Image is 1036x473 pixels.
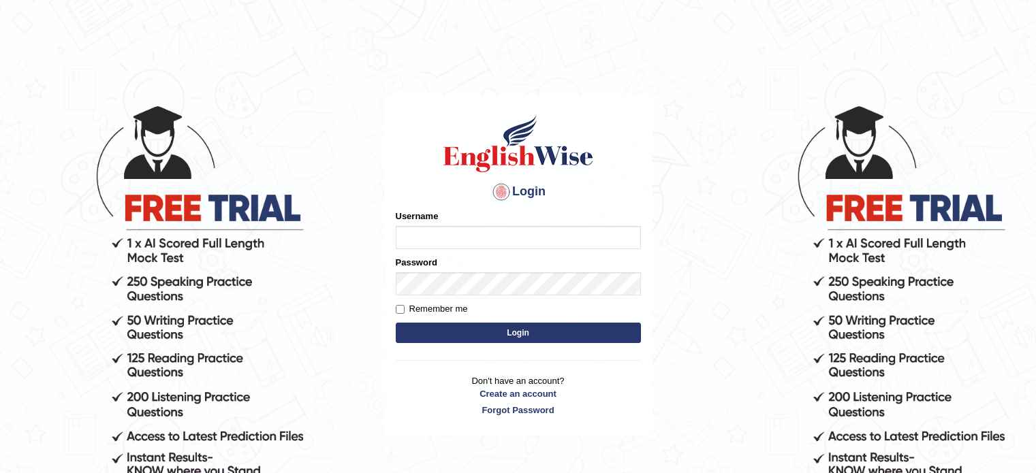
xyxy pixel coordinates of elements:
a: Forgot Password [396,404,641,417]
label: Remember me [396,302,468,316]
input: Remember me [396,305,405,314]
label: Username [396,210,439,223]
img: Logo of English Wise sign in for intelligent practice with AI [441,113,596,174]
button: Login [396,323,641,343]
p: Don't have an account? [396,374,641,417]
h4: Login [396,181,641,203]
label: Password [396,256,437,269]
a: Create an account [396,387,641,400]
